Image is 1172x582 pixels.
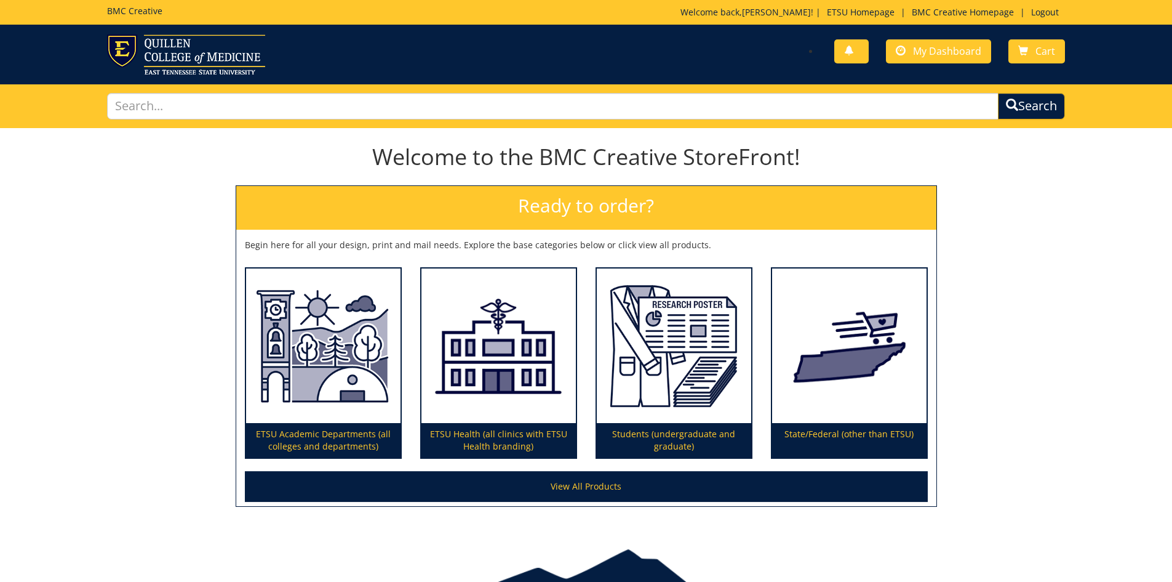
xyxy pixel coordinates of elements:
img: ETSU Academic Departments (all colleges and departments) [246,269,401,424]
h2: Ready to order? [236,186,936,230]
a: Students (undergraduate and graduate) [597,269,751,458]
span: My Dashboard [913,44,981,58]
p: Welcome back, ! | | | [680,6,1065,18]
input: Search... [107,93,999,119]
p: State/Federal (other than ETSU) [772,423,927,458]
a: View All Products [245,471,928,502]
a: ETSU Academic Departments (all colleges and departments) [246,269,401,458]
a: ETSU Health (all clinics with ETSU Health branding) [421,269,576,458]
p: ETSU Academic Departments (all colleges and departments) [246,423,401,458]
a: Logout [1025,6,1065,18]
img: State/Federal (other than ETSU) [772,269,927,424]
p: Begin here for all your design, print and mail needs. Explore the base categories below or click ... [245,239,928,251]
p: ETSU Health (all clinics with ETSU Health branding) [421,423,576,458]
img: ETSU logo [107,34,265,75]
span: Cart [1035,44,1055,58]
img: ETSU Health (all clinics with ETSU Health branding) [421,269,576,424]
button: Search [998,93,1065,119]
img: Students (undergraduate and graduate) [597,269,751,424]
p: Students (undergraduate and graduate) [597,423,751,458]
a: Cart [1008,39,1065,63]
a: BMC Creative Homepage [906,6,1020,18]
h5: BMC Creative [107,6,162,15]
a: My Dashboard [886,39,991,63]
a: State/Federal (other than ETSU) [772,269,927,458]
h1: Welcome to the BMC Creative StoreFront! [236,145,937,169]
a: [PERSON_NAME] [742,6,811,18]
a: ETSU Homepage [821,6,901,18]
